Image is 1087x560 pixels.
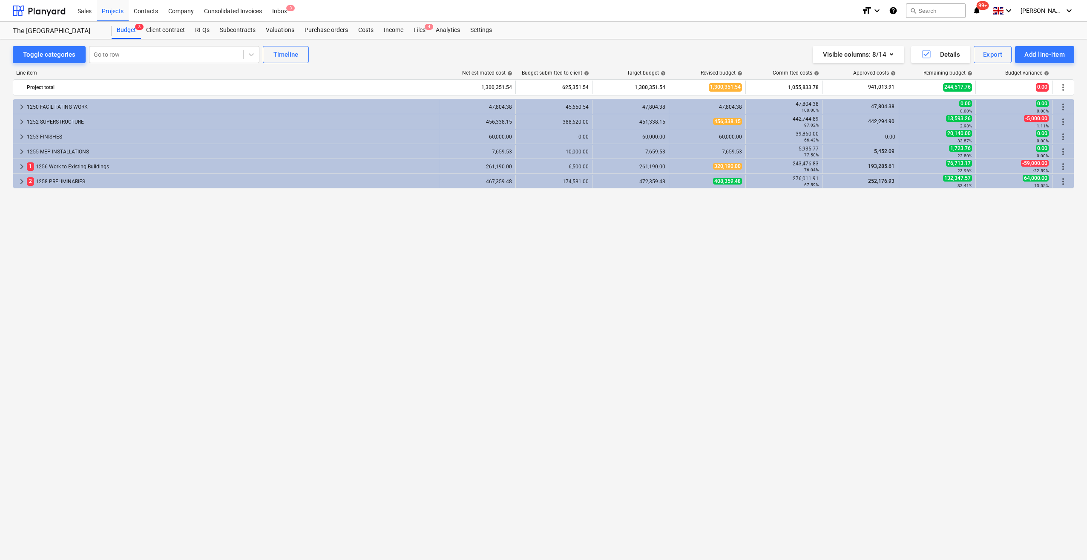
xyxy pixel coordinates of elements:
[408,22,431,39] a: Files4
[17,117,27,127] span: keyboard_arrow_right
[23,49,75,60] div: Toggle categories
[1058,102,1068,112] span: More actions
[749,146,819,158] div: 5,935.77
[299,22,353,39] a: Purchase orders
[17,132,27,142] span: keyboard_arrow_right
[1036,83,1049,91] span: 0.00
[1036,100,1049,107] span: 0.00
[673,134,742,140] div: 60,000.00
[286,5,295,11] span: 3
[949,145,972,152] span: 1,723.76
[853,70,896,76] div: Approved costs
[408,22,431,39] div: Files
[1035,124,1049,128] small: -1.11%
[443,81,512,94] div: 1,300,351.54
[983,49,1003,60] div: Export
[959,100,972,107] span: 0.00
[977,1,989,10] span: 99+
[519,179,589,185] div: 174,581.00
[1044,519,1087,560] div: Chat Widget
[17,162,27,172] span: keyboard_arrow_right
[736,71,742,76] span: help
[1058,176,1068,187] span: More actions
[1021,7,1063,14] span: [PERSON_NAME]
[826,134,895,140] div: 0.00
[943,175,972,182] span: 132,347.57
[27,160,435,173] div: 1256 Work to Existing Buildings
[804,123,819,127] small: 97.02%
[966,71,972,76] span: help
[911,46,970,63] button: Details
[27,175,435,188] div: 1258 PRELIMINARIES
[804,182,819,187] small: 67.59%
[1064,6,1074,16] i: keyboard_arrow_down
[27,100,435,114] div: 1250 FACILITATING WORK
[425,24,433,30] span: 4
[1058,162,1068,172] span: More actions
[867,118,895,124] span: 442,294.90
[813,46,904,63] button: Visible columns:8/14
[112,22,141,39] a: Budget3
[27,115,435,129] div: 1252 SUPERSTRUCTURE
[582,71,589,76] span: help
[135,24,144,30] span: 3
[812,71,819,76] span: help
[443,149,512,155] div: 7,659.53
[923,70,972,76] div: Remaining budget
[596,119,665,125] div: 451,338.15
[596,179,665,185] div: 472,359.48
[701,70,742,76] div: Revised budget
[867,84,895,91] span: 941,013.91
[273,49,298,60] div: Timeline
[1058,117,1068,127] span: More actions
[1036,130,1049,137] span: 0.00
[943,83,972,91] span: 244,517.76
[1004,6,1014,16] i: keyboard_arrow_down
[353,22,379,39] a: Costs
[261,22,299,39] a: Valuations
[379,22,408,39] a: Income
[141,22,190,39] a: Client contract
[1037,153,1049,158] small: 0.00%
[889,6,897,16] i: Knowledge base
[958,139,972,143] small: 33.57%
[522,70,589,76] div: Budget submitted to client
[13,27,101,36] div: The [GEOGRAPHIC_DATA]
[1021,160,1049,167] span: -59,000.00
[190,22,215,39] a: RFQs
[713,178,742,185] span: 408,359.48
[872,6,882,16] i: keyboard_arrow_down
[431,22,465,39] a: Analytics
[215,22,261,39] a: Subcontracts
[519,81,589,94] div: 625,351.54
[659,71,666,76] span: help
[1024,115,1049,122] span: -5,000.00
[960,109,972,113] small: 0.00%
[27,177,34,185] span: 2
[946,130,972,137] span: 20,140.00
[1015,46,1074,63] button: Add line-item
[1024,49,1065,60] div: Add line-item
[960,124,972,128] small: 2.98%
[27,145,435,159] div: 1255 MEP INSTALLATIONS
[1037,109,1049,113] small: 0.00%
[13,46,86,63] button: Toggle categories
[804,167,819,172] small: 76.04%
[1033,168,1049,173] small: -22.59%
[1042,71,1049,76] span: help
[749,101,819,113] div: 47,804.38
[519,149,589,155] div: 10,000.00
[673,149,742,155] div: 7,659.53
[596,104,665,110] div: 47,804.38
[13,70,440,76] div: Line-item
[519,134,589,140] div: 0.00
[974,46,1012,63] button: Export
[870,104,895,110] span: 47,804.38
[804,138,819,142] small: 66.43%
[906,3,966,18] button: Search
